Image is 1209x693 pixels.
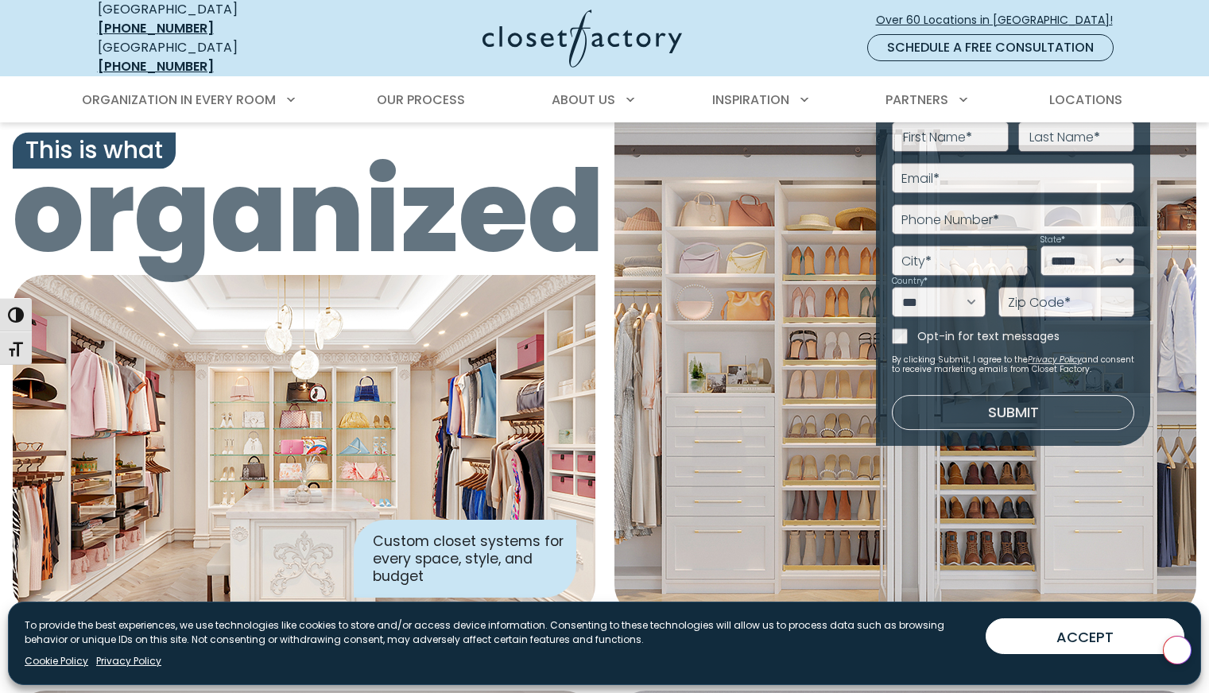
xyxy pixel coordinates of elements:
[986,618,1184,654] button: ACCEPT
[885,91,948,109] span: Partners
[13,275,595,617] img: Closet Factory designed closet
[13,156,595,269] span: organized
[82,91,276,109] span: Organization in Every Room
[96,654,161,668] a: Privacy Policy
[867,34,1114,61] a: Schedule a Free Consultation
[98,38,328,76] div: [GEOGRAPHIC_DATA]
[25,618,973,647] p: To provide the best experiences, we use technologies like cookies to store and/or access device i...
[377,91,465,109] span: Our Process
[1049,91,1122,109] span: Locations
[552,91,615,109] span: About Us
[875,6,1126,34] a: Over 60 Locations in [GEOGRAPHIC_DATA]!
[25,654,88,668] a: Cookie Policy
[876,12,1126,29] span: Over 60 Locations in [GEOGRAPHIC_DATA]!
[482,10,682,68] img: Closet Factory Logo
[98,19,214,37] a: [PHONE_NUMBER]
[71,78,1139,122] nav: Primary Menu
[712,91,789,109] span: Inspiration
[354,520,576,598] div: Custom closet systems for every space, style, and budget
[98,57,214,75] a: [PHONE_NUMBER]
